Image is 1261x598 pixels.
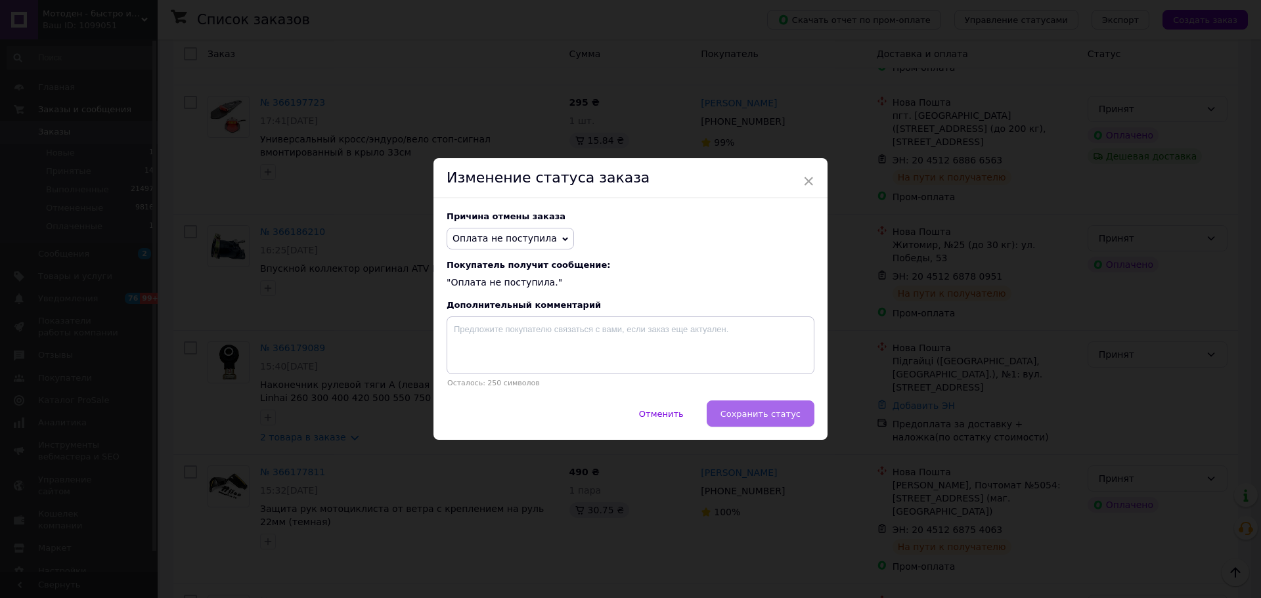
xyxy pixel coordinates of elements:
[803,170,814,192] span: ×
[433,158,828,198] div: Изменение статуса заказа
[453,233,557,244] span: Оплата не поступила
[447,300,814,310] div: Дополнительный комментарий
[447,379,814,387] p: Осталось: 250 символов
[447,211,814,221] div: Причина отмены заказа
[625,400,697,427] button: Отменить
[447,260,814,270] span: Покупатель получит сообщение:
[639,409,684,419] span: Отменить
[720,409,801,419] span: Сохранить статус
[707,400,814,427] button: Сохранить статус
[447,260,814,289] div: "Оплата не поступила."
